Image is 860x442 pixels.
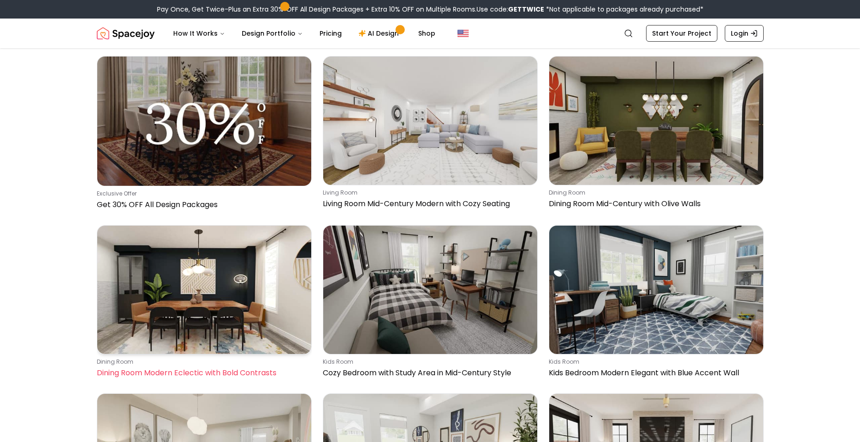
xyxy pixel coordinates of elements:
[508,5,544,14] b: GETTWICE
[234,24,310,43] button: Design Portfolio
[97,24,155,43] img: Spacejoy Logo
[323,226,537,354] img: Cozy Bedroom with Study Area in Mid-Century Style
[549,225,764,382] a: Kids Bedroom Modern Elegant with Blue Accent Wallkids roomKids Bedroom Modern Elegant with Blue A...
[323,57,537,185] img: Living Room Mid-Century Modern with Cozy Seating
[549,198,760,209] p: Dining Room Mid-Century with Olive Walls
[97,19,764,48] nav: Global
[549,226,763,354] img: Kids Bedroom Modern Elegant with Blue Accent Wall
[97,56,312,214] a: Get 30% OFF All Design PackagesExclusive OfferGet 30% OFF All Design Packages
[157,5,703,14] div: Pay Once, Get Twice-Plus an Extra 30% OFF All Design Packages + Extra 10% OFF on Multiple Rooms.
[477,5,544,14] span: Use code:
[549,57,763,185] img: Dining Room Mid-Century with Olive Walls
[97,367,308,379] p: Dining Room Modern Eclectic with Bold Contrasts
[166,24,443,43] nav: Main
[458,28,469,39] img: United States
[549,56,764,214] a: Dining Room Mid-Century with Olive Wallsdining roomDining Room Mid-Century with Olive Walls
[97,199,308,210] p: Get 30% OFF All Design Packages
[549,367,760,379] p: Kids Bedroom Modern Elegant with Blue Accent Wall
[323,358,534,366] p: kids room
[97,225,312,382] a: Dining Room Modern Eclectic with Bold Contrastsdining roomDining Room Modern Eclectic with Bold C...
[323,367,534,379] p: Cozy Bedroom with Study Area in Mid-Century Style
[323,56,538,214] a: Living Room Mid-Century Modern with Cozy Seatingliving roomLiving Room Mid-Century Modern with Co...
[97,57,311,185] img: Get 30% OFF All Design Packages
[323,225,538,382] a: Cozy Bedroom with Study Area in Mid-Century Stylekids roomCozy Bedroom with Study Area in Mid-Cen...
[549,358,760,366] p: kids room
[549,189,760,196] p: dining room
[411,24,443,43] a: Shop
[351,24,409,43] a: AI Design
[646,25,717,42] a: Start Your Project
[97,358,308,366] p: dining room
[97,24,155,43] a: Spacejoy
[97,226,311,354] img: Dining Room Modern Eclectic with Bold Contrasts
[323,189,534,196] p: living room
[544,5,703,14] span: *Not applicable to packages already purchased*
[166,24,232,43] button: How It Works
[97,190,308,197] p: Exclusive Offer
[323,198,534,209] p: Living Room Mid-Century Modern with Cozy Seating
[312,24,349,43] a: Pricing
[725,25,764,42] a: Login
